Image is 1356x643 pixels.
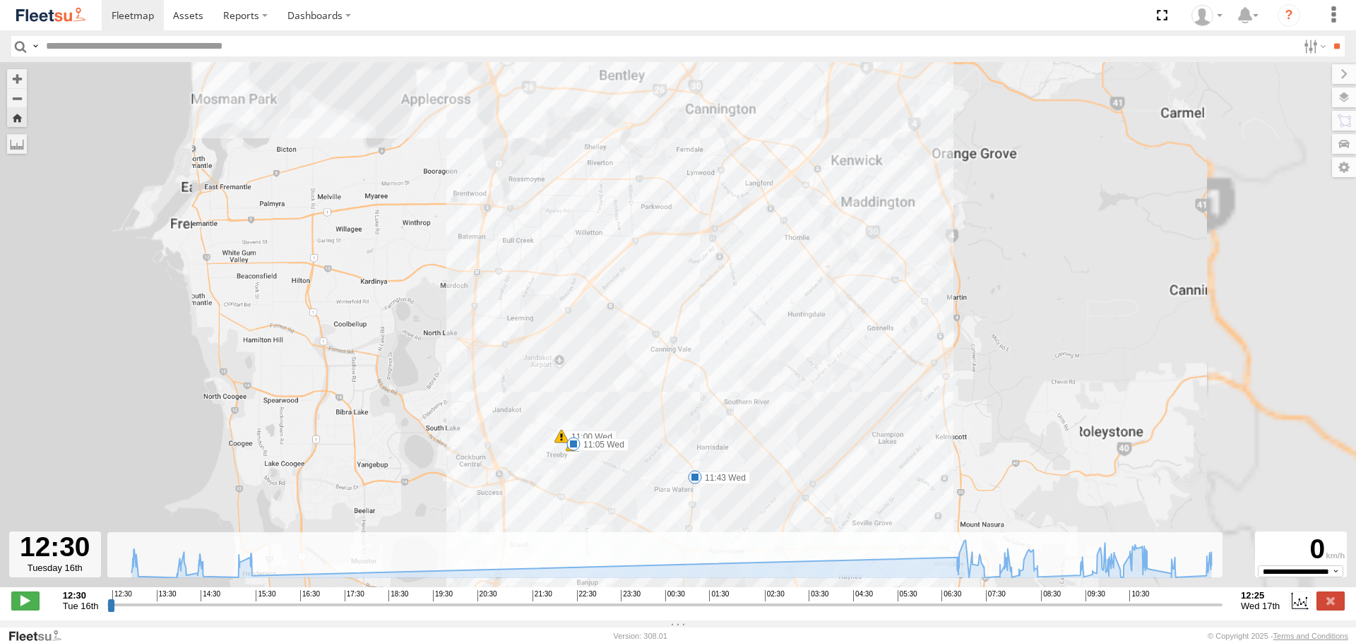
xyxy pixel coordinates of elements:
[1208,632,1348,640] div: © Copyright 2025 -
[1278,4,1300,27] i: ?
[573,438,629,451] label: 11:05 Wed
[577,590,597,601] span: 22:30
[157,590,177,601] span: 13:30
[573,439,628,452] label: 11:01 Wed
[898,590,917,601] span: 05:30
[1186,5,1227,26] div: Wayne Betts
[14,6,88,25] img: fleetsu-logo-horizontal.svg
[7,108,27,127] button: Zoom Home
[614,632,667,640] div: Version: 308.01
[853,590,873,601] span: 04:30
[7,69,27,88] button: Zoom in
[300,590,320,601] span: 16:30
[1241,590,1280,601] strong: 12:25
[986,590,1006,601] span: 07:30
[256,590,275,601] span: 15:30
[345,590,364,601] span: 17:30
[63,601,99,611] span: Tue 16th Sep 2025
[30,36,41,56] label: Search Query
[388,590,408,601] span: 18:30
[201,590,220,601] span: 14:30
[665,590,685,601] span: 00:30
[7,88,27,108] button: Zoom out
[1041,590,1061,601] span: 08:30
[8,629,73,643] a: Visit our Website
[941,590,961,601] span: 06:30
[621,590,641,601] span: 23:30
[1257,534,1345,565] div: 0
[1332,157,1356,177] label: Map Settings
[433,590,453,601] span: 19:30
[709,590,729,601] span: 01:30
[1298,36,1328,56] label: Search Filter Options
[112,590,132,601] span: 12:30
[809,590,828,601] span: 03:30
[695,471,750,484] label: 11:43 Wed
[1273,632,1348,640] a: Terms and Conditions
[1316,591,1345,610] label: Close
[1086,590,1105,601] span: 09:30
[477,590,497,601] span: 20:30
[1241,601,1280,611] span: Wed 17th Sep 2025
[561,431,617,443] label: 11:00 Wed
[11,591,40,610] label: Play/Stop
[1129,590,1149,601] span: 10:30
[63,590,99,601] strong: 12:30
[765,590,785,601] span: 02:30
[533,590,552,601] span: 21:30
[7,134,27,154] label: Measure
